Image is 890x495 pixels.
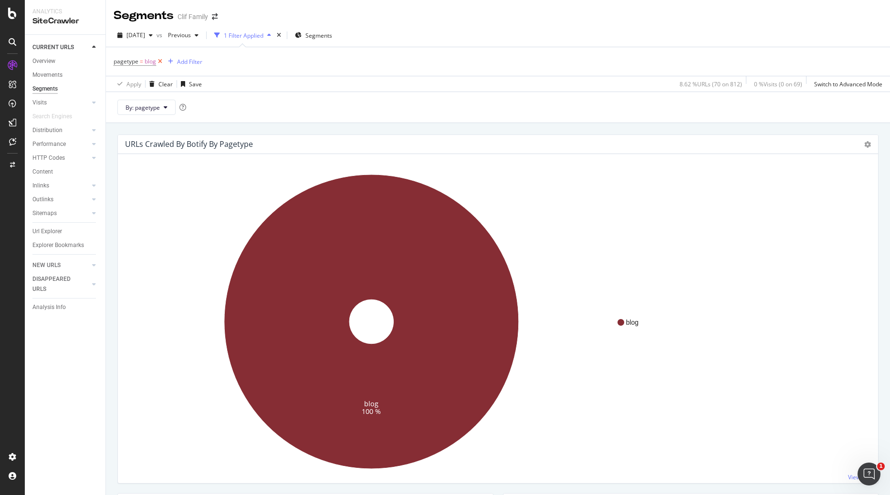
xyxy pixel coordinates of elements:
button: 1 Filter Applied [210,28,275,43]
button: Clear [146,76,173,92]
button: Save [177,76,202,92]
div: Analysis Info [32,302,66,312]
div: DISAPPEARED URLS [32,274,81,294]
div: Add Filter [177,58,202,66]
a: Performance [32,139,89,149]
text: 100 % [362,406,381,415]
div: Content [32,167,53,177]
a: Explorer Bookmarks [32,240,99,250]
div: HTTP Codes [32,153,65,163]
button: [DATE] [114,28,157,43]
a: NEW URLS [32,260,89,270]
div: Performance [32,139,66,149]
button: Add Filter [164,56,202,67]
div: Movements [32,70,63,80]
div: Save [189,80,202,88]
div: Overview [32,56,55,66]
div: Switch to Advanced Mode [814,80,882,88]
span: = [140,57,143,65]
div: Analytics [32,8,98,16]
div: SiteCrawler [32,16,98,27]
span: Previous [164,31,191,39]
div: Explorer Bookmarks [32,240,84,250]
a: HTTP Codes [32,153,89,163]
a: Search Engines [32,112,82,122]
div: Inlinks [32,181,49,191]
div: 0 % Visits ( 0 on 69 ) [754,80,802,88]
a: Outlinks [32,195,89,205]
div: Clear [158,80,173,88]
div: Distribution [32,125,63,135]
div: arrow-right-arrow-left [212,13,218,20]
div: Visits [32,98,47,108]
div: Outlinks [32,195,53,205]
button: Apply [114,76,141,92]
div: Sitemaps [32,208,57,218]
span: pagetype [114,57,138,65]
div: times [275,31,283,40]
text: blog [364,399,378,408]
i: Options [864,141,871,148]
div: Clif Family [178,12,208,21]
a: Movements [32,70,99,80]
span: blog [626,318,639,327]
div: CURRENT URLS [32,42,74,52]
span: By: pagetype [126,103,160,112]
div: Segments [114,8,174,24]
span: Segments [305,31,332,40]
span: 1 [877,463,885,470]
iframe: Intercom live chat [858,463,880,485]
button: Switch to Advanced Mode [810,76,882,92]
a: Visits [32,98,89,108]
a: Analysis Info [32,302,99,312]
button: By: pagetype [117,100,176,115]
a: CURRENT URLS [32,42,89,52]
button: Previous [164,28,202,43]
a: Sitemaps [32,208,89,218]
button: Segments [291,28,336,43]
h4: URLs Crawled By Botify By pagetype [125,138,253,151]
span: 2025 Aug. 3rd [126,31,145,39]
span: blog [145,55,156,68]
a: DISAPPEARED URLS [32,274,89,294]
div: 8.62 % URLs ( 70 on 812 ) [680,80,742,88]
a: Distribution [32,125,89,135]
div: Search Engines [32,112,72,122]
div: 1 Filter Applied [224,31,263,40]
div: Url Explorer [32,227,62,237]
a: Content [32,167,99,177]
a: Url Explorer [32,227,99,237]
a: Overview [32,56,99,66]
a: View More [848,473,876,481]
div: Segments [32,84,58,94]
div: Apply [126,80,141,88]
a: Segments [32,84,99,94]
span: vs [157,31,164,39]
a: Inlinks [32,181,89,191]
div: NEW URLS [32,260,61,270]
